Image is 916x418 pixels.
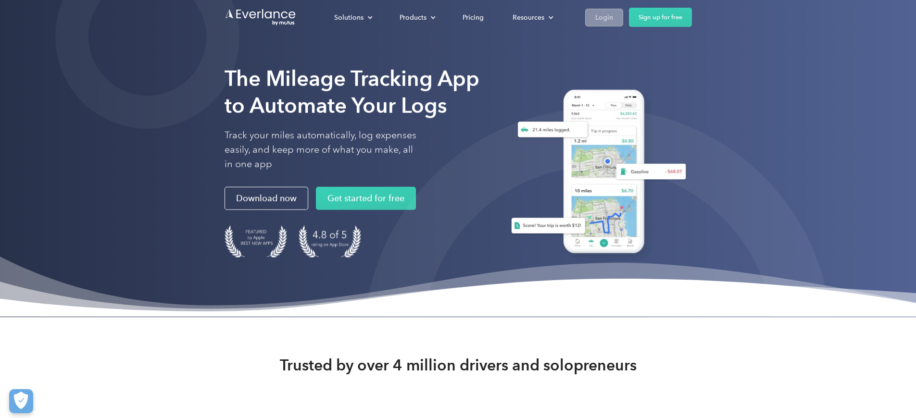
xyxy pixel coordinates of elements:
[500,82,692,264] img: Everlance, mileage tracker app, expense tracking app
[400,12,427,24] div: Products
[225,128,417,172] p: Track your miles automatically, log expenses easily, and keep more of what you make, all in one app
[390,9,443,26] div: Products
[503,9,561,26] div: Resources
[325,9,380,26] div: Solutions
[225,187,308,210] a: Download now
[585,9,623,26] a: Login
[225,8,297,26] a: Go to homepage
[299,225,361,258] img: 4.9 out of 5 stars on the app store
[316,187,416,210] a: Get started for free
[225,66,479,118] strong: The Mileage Tracking App to Automate Your Logs
[9,389,33,413] button: Cookies Settings
[629,8,692,27] a: Sign up for free
[225,225,287,258] img: Badge for Featured by Apple Best New Apps
[513,12,544,24] div: Resources
[280,356,637,375] strong: Trusted by over 4 million drivers and solopreneurs
[463,12,484,24] div: Pricing
[334,12,364,24] div: Solutions
[595,12,613,24] div: Login
[453,9,493,26] a: Pricing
